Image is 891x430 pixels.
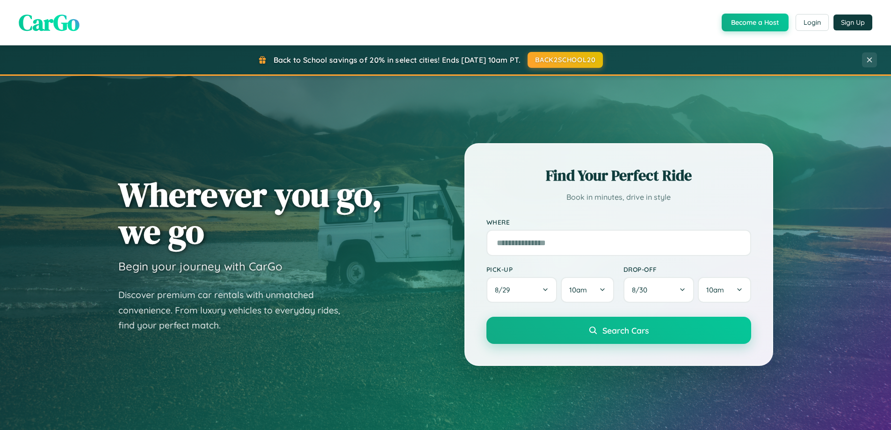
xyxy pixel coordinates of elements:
span: 8 / 29 [495,285,514,294]
button: 10am [698,277,751,303]
label: Where [486,218,751,226]
h3: Begin your journey with CarGo [118,259,283,273]
button: BACK2SCHOOL20 [528,52,603,68]
button: Login [796,14,829,31]
button: Become a Host [722,14,789,31]
button: 10am [561,277,614,303]
h1: Wherever you go, we go [118,176,382,250]
span: 10am [569,285,587,294]
span: 10am [706,285,724,294]
span: CarGo [19,7,80,38]
label: Drop-off [623,265,751,273]
span: Back to School savings of 20% in select cities! Ends [DATE] 10am PT. [274,55,521,65]
span: Search Cars [602,325,649,335]
button: 8/29 [486,277,558,303]
label: Pick-up [486,265,614,273]
button: Search Cars [486,317,751,344]
button: Sign Up [833,15,872,30]
p: Discover premium car rentals with unmatched convenience. From luxury vehicles to everyday rides, ... [118,287,352,333]
p: Book in minutes, drive in style [486,190,751,204]
h2: Find Your Perfect Ride [486,165,751,186]
span: 8 / 30 [632,285,652,294]
button: 8/30 [623,277,695,303]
